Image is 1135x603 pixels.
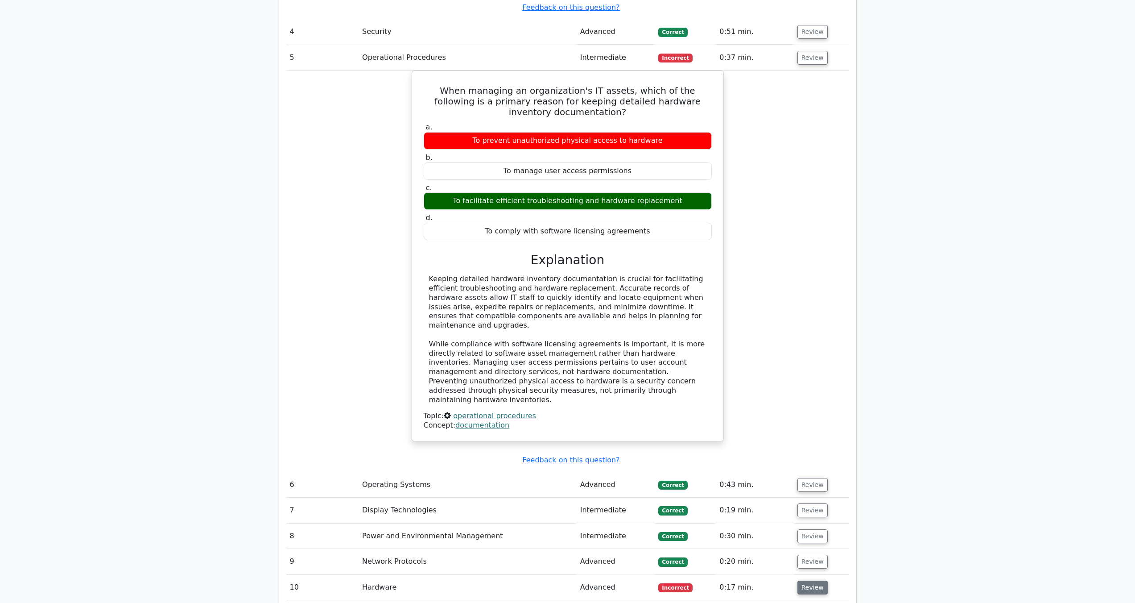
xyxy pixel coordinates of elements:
[286,472,359,498] td: 6
[424,412,712,421] div: Topic:
[797,581,828,595] button: Review
[423,85,713,117] h5: When managing an organization's IT assets, which of the following is a primary reason for keeping...
[716,45,793,71] td: 0:37 min.
[658,28,687,37] span: Correct
[286,45,359,71] td: 5
[797,529,828,543] button: Review
[716,575,793,600] td: 0:17 min.
[577,575,655,600] td: Advanced
[716,472,793,498] td: 0:43 min.
[359,19,577,45] td: Security
[577,19,655,45] td: Advanced
[658,583,693,592] span: Incorrect
[577,45,655,71] td: Intermediate
[424,192,712,210] div: To facilitate efficient troubleshooting and hardware replacement
[797,478,828,492] button: Review
[286,498,359,523] td: 7
[359,549,577,574] td: Network Protocols
[577,549,655,574] td: Advanced
[359,498,577,523] td: Display Technologies
[424,421,712,430] div: Concept:
[716,524,793,549] td: 0:30 min.
[797,503,828,517] button: Review
[716,549,793,574] td: 0:20 min.
[359,575,577,600] td: Hardware
[359,45,577,71] td: Operational Procedures
[658,557,687,566] span: Correct
[359,524,577,549] td: Power and Environmental Management
[797,25,828,39] button: Review
[424,162,712,180] div: To manage user access permissions
[577,524,655,549] td: Intermediate
[286,19,359,45] td: 4
[286,549,359,574] td: 9
[577,472,655,498] td: Advanced
[359,472,577,498] td: Operating Systems
[658,506,687,515] span: Correct
[424,132,712,150] div: To prevent unauthorized physical access to hardware
[426,213,433,222] span: d.
[455,421,509,429] a: documentation
[522,3,619,12] a: Feedback on this question?
[658,54,693,62] span: Incorrect
[429,253,706,268] h3: Explanation
[426,123,433,131] span: a.
[658,532,687,541] span: Correct
[716,498,793,523] td: 0:19 min.
[426,153,433,162] span: b.
[716,19,793,45] td: 0:51 min.
[426,183,432,192] span: c.
[286,575,359,600] td: 10
[658,481,687,490] span: Correct
[429,274,706,404] div: Keeping detailed hardware inventory documentation is crucial for facilitating efficient troublesh...
[286,524,359,549] td: 8
[522,456,619,464] a: Feedback on this question?
[797,555,828,569] button: Review
[577,498,655,523] td: Intermediate
[424,223,712,240] div: To comply with software licensing agreements
[797,51,828,65] button: Review
[453,412,536,420] a: operational procedures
